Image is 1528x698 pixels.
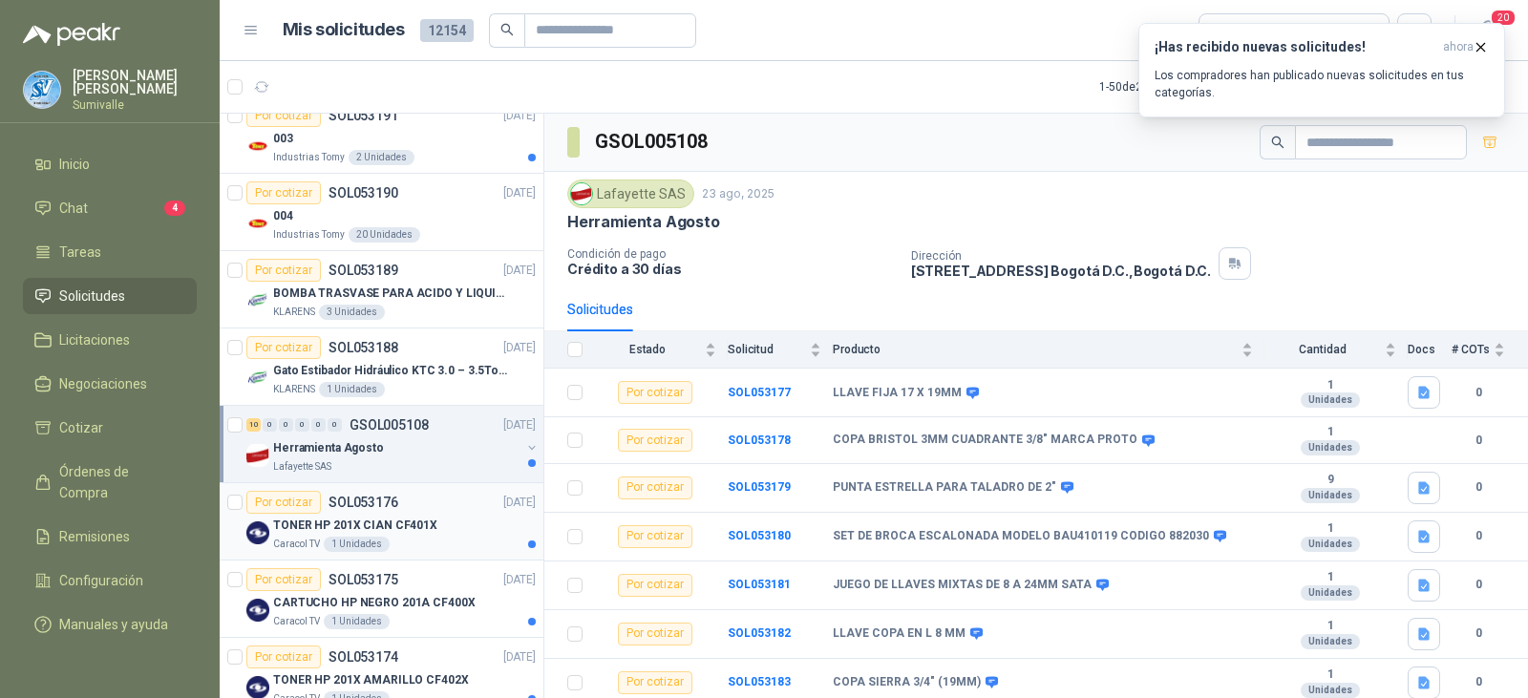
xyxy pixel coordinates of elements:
b: PUNTA ESTRELLA PARA TALADRO DE 2" [833,480,1056,496]
span: Remisiones [59,526,130,547]
b: SET DE BROCA ESCALONADA MODELO BAU410119 CODIGO 882030 [833,529,1209,544]
img: Company Logo [246,289,269,312]
b: 0 [1452,673,1505,691]
b: JUEGO DE LLAVES MIXTAS DE 8 A 24MM SATA [833,578,1092,593]
b: 0 [1452,624,1505,643]
h3: GSOL005108 [595,127,711,157]
div: 0 [311,418,326,432]
div: Unidades [1301,537,1360,552]
p: [DATE] [503,648,536,666]
b: SOL053182 [728,626,791,640]
button: 20 [1471,13,1505,48]
th: Producto [833,331,1264,369]
div: Unidades [1301,440,1360,455]
b: COPA BRISTOL 3MM CUADRANTE 3/8" MARCA PROTO [833,433,1137,448]
b: COPA SIERRA 3/4" (19MM) [833,675,981,690]
p: [STREET_ADDRESS] Bogotá D.C. , Bogotá D.C. [911,263,1211,279]
a: SOL053179 [728,480,791,494]
div: Unidades [1301,683,1360,698]
span: search [1271,136,1284,149]
div: Lafayette SAS [567,180,694,208]
p: SOL053175 [329,573,398,586]
a: Por cotizarSOL053191[DATE] Company Logo003Industrias Tomy2 Unidades [220,96,543,174]
div: Por cotizar [618,429,692,452]
p: 004 [273,207,293,225]
b: 0 [1452,576,1505,594]
b: LLAVE COPA EN L 8 MM [833,626,966,642]
p: [DATE] [503,107,536,125]
p: SOL053176 [329,496,398,509]
div: Por cotizar [246,568,321,591]
p: [DATE] [503,184,536,202]
div: Por cotizar [246,181,321,204]
p: BOMBA TRASVASE PARA ACIDO Y LIQUIDOS CORROSIVO [273,285,511,303]
p: 003 [273,130,293,148]
div: Unidades [1301,585,1360,601]
p: Caracol TV [273,537,320,552]
span: Cantidad [1264,343,1381,356]
b: 1 [1264,570,1396,585]
span: Negociaciones [59,373,147,394]
th: Solicitud [728,331,833,369]
a: Órdenes de Compra [23,454,197,511]
div: 10 [246,418,261,432]
th: Cantidad [1264,331,1408,369]
p: Gato Estibador Hidráulico KTC 3.0 – 3.5Ton 1.2mt HPT [273,362,511,380]
img: Company Logo [24,72,60,108]
div: Unidades [1301,488,1360,503]
b: 1 [1264,425,1396,440]
div: Unidades [1301,634,1360,649]
a: Cotizar [23,410,197,446]
b: LLAVE FIJA 17 X 19MM [833,386,962,401]
a: Negociaciones [23,366,197,402]
b: 0 [1452,527,1505,545]
span: # COTs [1452,343,1490,356]
a: Solicitudes [23,278,197,314]
b: 0 [1452,432,1505,450]
a: SOL053177 [728,386,791,399]
div: 0 [328,418,342,432]
img: Company Logo [246,212,269,235]
a: Chat4 [23,190,197,226]
div: 3 Unidades [319,305,385,320]
div: Por cotizar [618,476,692,499]
a: Manuales y ayuda [23,606,197,643]
p: Herramienta Agosto [273,439,384,457]
p: Industrias Tomy [273,227,345,243]
img: Company Logo [246,444,269,467]
span: Estado [594,343,701,356]
p: Industrias Tomy [273,150,345,165]
p: Condición de pago [567,247,896,261]
b: 1 [1264,521,1396,537]
p: SOL053189 [329,264,398,277]
p: Sumivalle [73,99,197,111]
span: Manuales y ayuda [59,614,168,635]
div: Por cotizar [618,525,692,548]
b: SOL053183 [728,675,791,688]
h1: Mis solicitudes [283,16,405,44]
b: 0 [1452,384,1505,402]
div: Solicitudes [567,299,633,320]
th: # COTs [1452,331,1528,369]
img: Company Logo [246,599,269,622]
div: Unidades [1301,392,1360,408]
a: SOL053178 [728,434,791,447]
span: Solicitud [728,343,806,356]
b: 1 [1264,667,1396,683]
p: KLARENS [273,305,315,320]
a: SOL053180 [728,529,791,542]
img: Company Logo [246,521,269,544]
p: Caracol TV [273,614,320,629]
p: 23 ago, 2025 [702,185,775,203]
div: Por cotizar [618,623,692,645]
p: KLARENS [273,382,315,397]
div: 1 - 50 de 2855 [1099,72,1223,102]
div: 20 Unidades [349,227,420,243]
p: TONER HP 201X AMARILLO CF402X [273,671,469,689]
p: Herramienta Agosto [567,212,720,232]
img: Company Logo [571,183,592,204]
img: Company Logo [246,367,269,390]
p: GSOL005108 [350,418,429,432]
